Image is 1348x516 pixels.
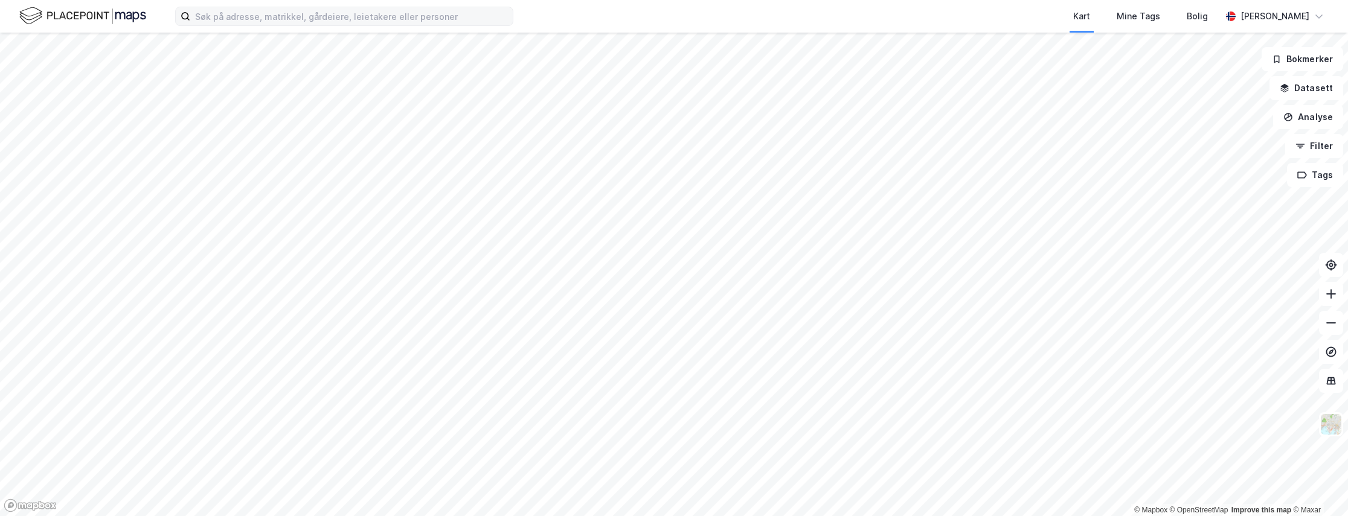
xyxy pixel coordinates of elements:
[1231,506,1291,514] a: Improve this map
[19,5,146,27] img: logo.f888ab2527a4732fd821a326f86c7f29.svg
[1287,163,1343,187] button: Tags
[4,498,57,512] a: Mapbox homepage
[1187,9,1208,24] div: Bolig
[1170,506,1228,514] a: OpenStreetMap
[1320,413,1343,436] img: Z
[1073,9,1090,24] div: Kart
[1288,458,1348,516] div: Kontrollprogram for chat
[1117,9,1160,24] div: Mine Tags
[1262,47,1343,71] button: Bokmerker
[1134,506,1167,514] a: Mapbox
[1273,105,1343,129] button: Analyse
[1269,76,1343,100] button: Datasett
[1288,458,1348,516] iframe: Chat Widget
[190,7,513,25] input: Søk på adresse, matrikkel, gårdeiere, leietakere eller personer
[1240,9,1309,24] div: [PERSON_NAME]
[1285,134,1343,158] button: Filter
